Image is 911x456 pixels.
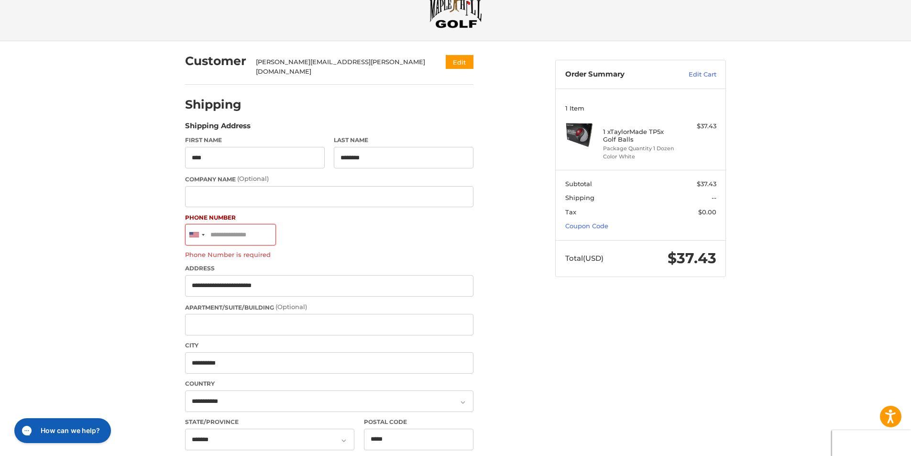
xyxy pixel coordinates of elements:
label: Address [185,264,473,273]
h3: 1 Item [565,104,716,112]
small: (Optional) [275,303,307,311]
button: Edit [446,55,473,69]
label: Apartment/Suite/Building [185,302,473,312]
span: Tax [565,208,576,216]
label: Postal Code [364,418,474,426]
span: $0.00 [698,208,716,216]
label: Company Name [185,174,473,184]
span: Shipping [565,194,594,201]
span: -- [712,194,716,201]
label: Country [185,379,473,388]
a: Edit Cart [668,70,716,79]
div: $37.43 [679,122,716,131]
h3: Order Summary [565,70,668,79]
label: City [185,341,473,350]
legend: Shipping Address [185,121,251,136]
h2: Customer [185,54,246,68]
h4: 1 x TaylorMade TP5x Golf Balls [603,128,676,144]
span: Total (USD) [565,254,604,263]
li: Package Quantity 1 Dozen [603,145,676,153]
iframe: Google Customer Reviews [832,430,911,456]
span: Subtotal [565,180,592,188]
span: $37.43 [697,180,716,188]
div: United States: +1 [186,224,208,245]
label: Last Name [334,136,473,145]
a: Coupon Code [565,222,608,230]
label: State/Province [185,418,354,426]
iframe: Gorgias live chat messenger [10,415,114,446]
div: [PERSON_NAME][EMAIL_ADDRESS][PERSON_NAME][DOMAIN_NAME] [256,57,428,76]
small: (Optional) [237,175,269,182]
span: $37.43 [668,249,716,267]
label: Phone Number is required [185,251,473,258]
label: First Name [185,136,325,145]
label: Phone Number [185,213,473,222]
li: Color White [603,153,676,161]
h2: Shipping [185,97,241,112]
